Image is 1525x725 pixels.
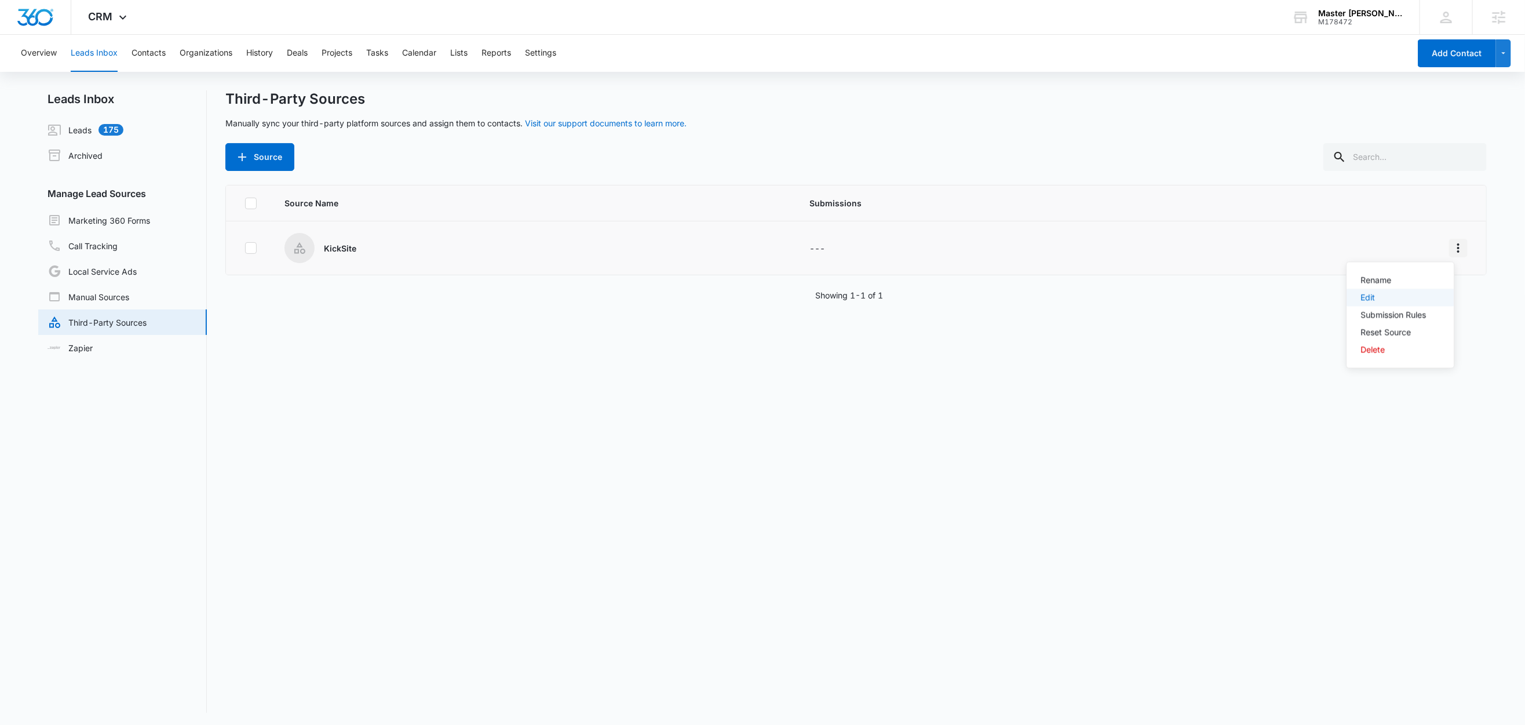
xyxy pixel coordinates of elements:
span: Submissions [810,197,1204,209]
button: Lists [450,35,468,72]
div: Edit [1361,294,1427,302]
h1: Third-Party Sources [225,90,365,108]
button: Projects [322,35,352,72]
p: Showing 1-1 of 1 [815,289,883,301]
span: --- [810,243,826,253]
button: Overview [21,35,57,72]
button: Edit [1347,289,1454,307]
button: Calendar [402,35,436,72]
button: Tasks [366,35,388,72]
button: Reports [481,35,511,72]
span: Source Name [284,197,782,209]
div: Delete [1361,346,1427,354]
button: Organizations [180,35,232,72]
div: account name [1318,9,1403,18]
p: KickSite [324,242,356,254]
button: Submission Rules [1347,307,1454,324]
input: Search... [1323,143,1487,171]
a: Call Tracking [48,239,118,253]
button: Source [225,143,294,171]
div: Rename [1361,276,1427,285]
button: Deals [287,35,308,72]
a: Zapier [48,342,93,354]
button: Rename [1347,272,1454,289]
a: Leads175 [48,123,123,137]
button: Settings [525,35,556,72]
a: Manual Sources [48,290,129,304]
a: Visit our support documents to learn more. [525,118,687,128]
button: Overflow Menu [1449,239,1468,257]
a: Marketing 360 Forms [48,213,150,227]
button: Add Contact [1418,39,1496,67]
div: account id [1318,18,1403,26]
button: Reset Source [1347,324,1454,341]
button: Contacts [132,35,166,72]
p: Manually sync your third-party platform sources and assign them to contacts. [225,117,687,129]
div: Submission Rules [1361,311,1427,319]
span: CRM [89,10,113,23]
h3: Manage Lead Sources [38,187,207,201]
button: Delete [1347,341,1454,359]
a: Local Service Ads [48,264,137,278]
div: Reset Source [1361,329,1427,337]
h2: Leads Inbox [38,90,207,108]
a: Archived [48,148,103,162]
button: History [246,35,273,72]
a: Third-Party Sources [48,315,147,329]
button: Leads Inbox [71,35,118,72]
